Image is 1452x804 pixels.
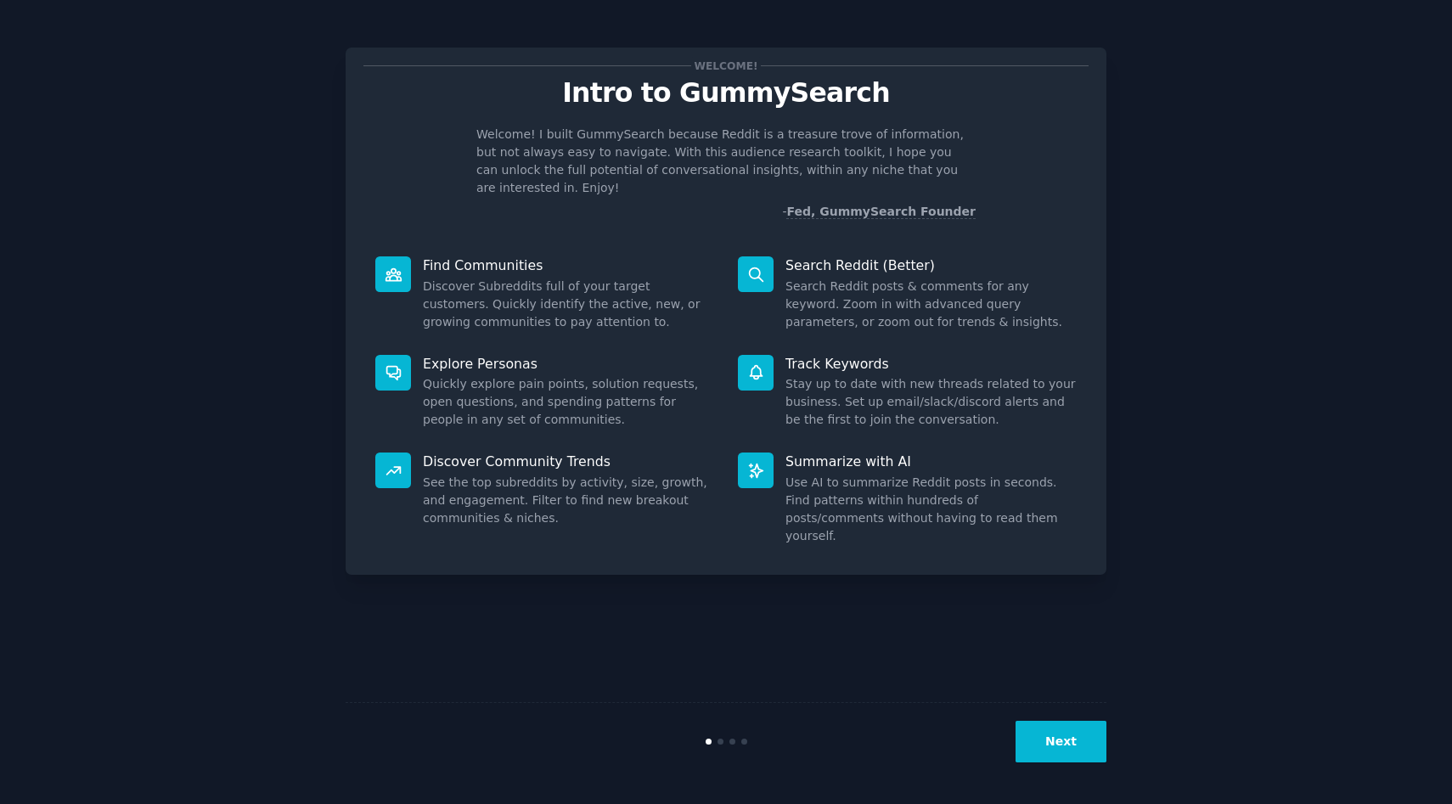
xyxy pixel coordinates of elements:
[476,126,976,197] p: Welcome! I built GummySearch because Reddit is a treasure trove of information, but not always ea...
[785,453,1077,470] p: Summarize with AI
[423,278,714,331] dd: Discover Subreddits full of your target customers. Quickly identify the active, new, or growing c...
[782,203,976,221] div: -
[785,474,1077,545] dd: Use AI to summarize Reddit posts in seconds. Find patterns within hundreds of posts/comments with...
[785,375,1077,429] dd: Stay up to date with new threads related to your business. Set up email/slack/discord alerts and ...
[423,453,714,470] p: Discover Community Trends
[423,474,714,527] dd: See the top subreddits by activity, size, growth, and engagement. Filter to find new breakout com...
[423,375,714,429] dd: Quickly explore pain points, solution requests, open questions, and spending patterns for people ...
[423,256,714,274] p: Find Communities
[691,57,761,75] span: Welcome!
[363,78,1089,108] p: Intro to GummySearch
[785,256,1077,274] p: Search Reddit (Better)
[785,355,1077,373] p: Track Keywords
[785,278,1077,331] dd: Search Reddit posts & comments for any keyword. Zoom in with advanced query parameters, or zoom o...
[1016,721,1106,762] button: Next
[423,355,714,373] p: Explore Personas
[786,205,976,219] a: Fed, GummySearch Founder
